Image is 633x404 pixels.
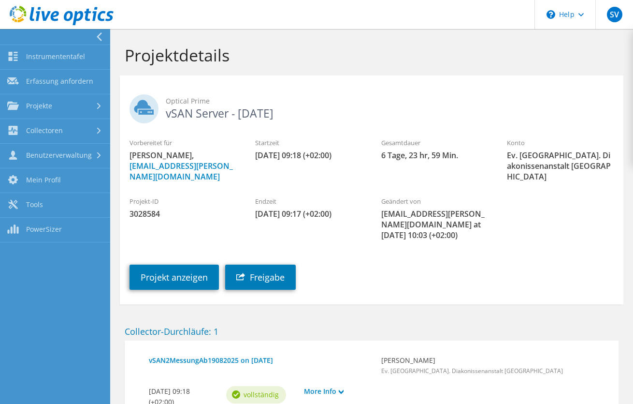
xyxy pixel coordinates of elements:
[129,265,219,290] a: Projekt anzeigen
[255,209,361,219] span: [DATE] 09:17 (+02:00)
[381,355,604,366] b: [PERSON_NAME]
[244,389,279,400] span: vollständig
[166,96,614,106] span: Optical Prime
[381,367,563,375] span: Ev. [GEOGRAPHIC_DATA]. Diakonissenanstalt [GEOGRAPHIC_DATA]
[225,265,296,290] a: Freigabe
[255,138,361,148] label: Startzeit
[255,196,361,206] label: Endzeit
[547,10,555,19] svg: \n
[129,150,236,182] span: [PERSON_NAME],
[129,209,236,219] span: 3028584
[381,196,488,206] label: Geändert von
[149,355,372,366] a: vSAN2MessungAb19082025 on [DATE]
[255,150,361,161] span: [DATE] 09:18 (+02:00)
[129,196,236,206] label: Projekt-ID
[381,209,488,240] span: [EMAIL_ADDRESS][PERSON_NAME][DOMAIN_NAME] at [DATE] 10:03 (+02:00)
[125,45,614,65] h1: Projektdetails
[381,138,488,148] label: Gesamtdauer
[381,150,488,161] span: 6 Tage, 23 hr, 59 Min.
[129,161,233,182] a: [EMAIL_ADDRESS][PERSON_NAME][DOMAIN_NAME]
[125,326,619,337] h2: Collector-Durchläufe: 1
[607,7,622,22] span: SV
[304,386,372,397] a: More Info
[507,138,613,148] label: Konto
[129,138,236,148] label: Vorbereitet für
[129,94,614,119] h2: vSAN Server - [DATE]
[507,150,613,182] span: Ev. [GEOGRAPHIC_DATA]. Diakonissenanstalt [GEOGRAPHIC_DATA]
